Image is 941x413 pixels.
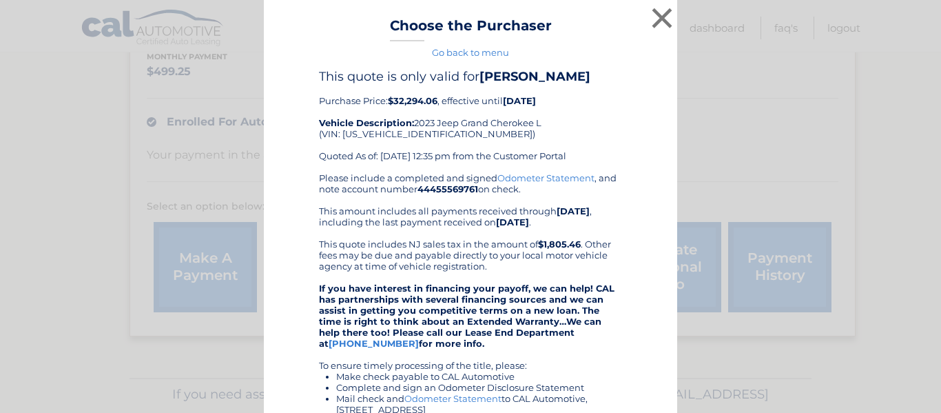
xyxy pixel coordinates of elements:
li: Make check payable to CAL Automotive [336,371,622,382]
strong: If you have interest in financing your payoff, we can help! CAL has partnerships with several fin... [319,283,614,349]
button: × [648,4,676,32]
a: Odometer Statement [404,393,501,404]
b: [DATE] [496,216,529,228]
div: Purchase Price: , effective until 2023 Jeep Grand Cherokee L (VIN: [US_VEHICLE_IDENTIFICATION_NUM... [319,69,622,172]
b: [DATE] [503,95,536,106]
a: Go back to menu [432,47,509,58]
b: $1,805.46 [538,239,581,250]
a: Odometer Statement [497,172,594,183]
b: $32,294.06 [388,95,437,106]
b: [PERSON_NAME] [479,69,590,84]
a: [PHONE_NUMBER] [329,338,419,349]
strong: Vehicle Description: [319,117,414,128]
h3: Choose the Purchaser [390,17,552,41]
b: 44455569761 [417,183,478,194]
b: [DATE] [557,205,590,216]
li: Complete and sign an Odometer Disclosure Statement [336,382,622,393]
h4: This quote is only valid for [319,69,622,84]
